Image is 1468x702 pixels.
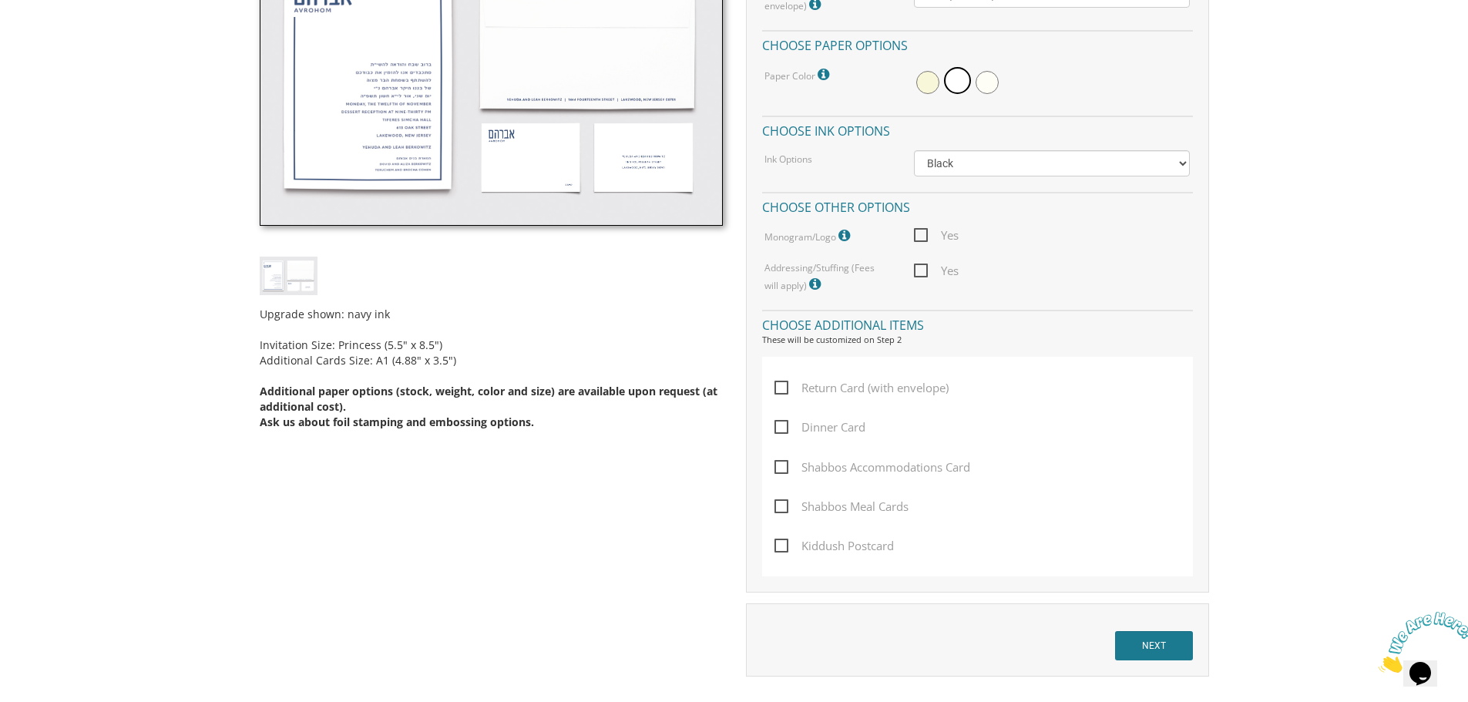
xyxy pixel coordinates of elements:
[762,310,1193,337] h4: Choose additional items
[914,261,959,280] span: Yes
[774,536,894,556] span: Kiddush Postcard
[1115,631,1193,660] input: NEXT
[762,30,1193,57] h4: Choose paper options
[6,6,102,67] img: Chat attention grabber
[1372,606,1468,679] iframe: chat widget
[764,65,833,85] label: Paper Color
[260,384,717,414] span: Additional paper options (stock, weight, color and size) are available upon request (at additiona...
[260,295,723,430] div: Upgrade shown: navy ink Invitation Size: Princess (5.5" x 8.5") Additional Cards Size: A1 (4.88" ...
[774,378,949,398] span: Return Card (with envelope)
[762,192,1193,219] h4: Choose other options
[774,458,970,477] span: Shabbos Accommodations Card
[914,226,959,245] span: Yes
[774,497,909,516] span: Shabbos Meal Cards
[764,226,854,246] label: Monogram/Logo
[260,415,534,429] span: Ask us about foil stamping and embossing options.
[762,334,1193,346] div: These will be customized on Step 2
[764,153,812,166] label: Ink Options
[260,257,317,294] img: bminv-thumb-13.jpg
[762,116,1193,143] h4: Choose ink options
[764,261,891,294] label: Addressing/Stuffing (Fees will apply)
[774,418,865,437] span: Dinner Card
